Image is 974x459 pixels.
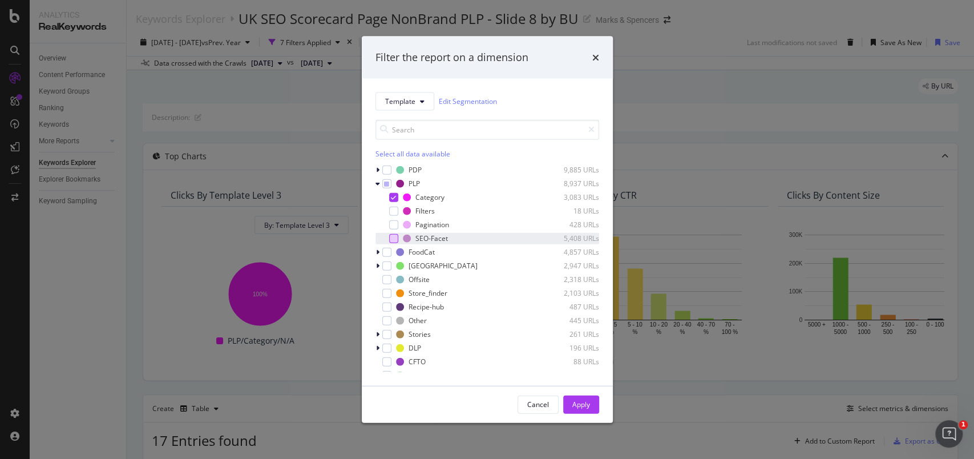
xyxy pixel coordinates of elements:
[543,275,599,284] div: 2,318 URLs
[543,233,599,243] div: 5,408 URLs
[409,343,421,353] div: DLP
[439,95,497,107] a: Edit Segmentation
[409,288,447,298] div: Store_finder
[375,50,528,65] div: Filter the report on a dimension
[543,288,599,298] div: 2,103 URLs
[543,261,599,271] div: 2,947 URLs
[409,329,431,339] div: Stories
[409,302,444,312] div: Recipe-hub
[592,50,599,65] div: times
[543,247,599,257] div: 4,857 URLs
[409,179,420,188] div: PLP
[409,247,435,257] div: FoodCat
[409,357,426,367] div: CFTO
[563,395,599,413] button: Apply
[415,192,444,202] div: Category
[409,371,423,380] div: WCS
[543,179,599,188] div: 8,937 URLs
[935,420,963,448] iframe: Intercom live chat
[375,119,599,139] input: Search
[409,316,427,325] div: Other
[409,275,430,284] div: Offsite
[543,165,599,175] div: 9,885 URLs
[543,206,599,216] div: 18 URLs
[415,233,448,243] div: SEO-Facet
[543,220,599,230] div: 428 URLs
[375,148,599,158] div: Select all data available
[375,92,434,110] button: Template
[543,192,599,202] div: 3,083 URLs
[959,420,968,429] span: 1
[415,220,449,230] div: Pagination
[409,261,478,271] div: [GEOGRAPHIC_DATA]
[415,206,435,216] div: Filters
[409,165,422,175] div: PDP
[543,329,599,339] div: 261 URLs
[518,395,559,413] button: Cancel
[527,400,549,409] div: Cancel
[543,316,599,325] div: 445 URLs
[572,400,590,409] div: Apply
[543,371,599,380] div: 11 URLs
[543,343,599,353] div: 196 URLs
[362,37,613,423] div: modal
[385,96,415,106] span: Template
[543,357,599,367] div: 88 URLs
[543,302,599,312] div: 487 URLs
